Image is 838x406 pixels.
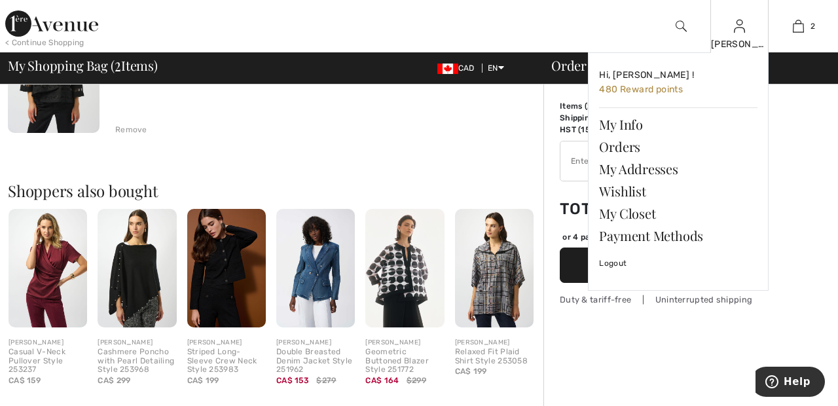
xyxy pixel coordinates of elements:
td: Shipping [560,112,631,124]
div: [PERSON_NAME] [98,338,176,348]
a: 2 [769,18,827,34]
img: Relaxed Fit Plaid Shirt Style 253058 [455,209,534,327]
span: Hi, [PERSON_NAME] ! [599,69,694,81]
div: [PERSON_NAME] [365,338,444,348]
span: CA$ 199 [455,367,487,376]
h2: Shoppers also bought [8,183,543,198]
div: Casual V-Neck Pullover Style 253237 [9,348,87,375]
div: Duty & tariff-free | Uninterrupted shipping [560,293,756,306]
img: Striped Long-Sleeve Crew Neck Style 253983 [187,209,266,327]
div: [PERSON_NAME] [187,338,266,348]
a: Hi, [PERSON_NAME] ! 480 Reward points [599,64,757,102]
img: search the website [676,18,687,34]
span: 2 [811,20,815,32]
div: or 4 payments ofCA$ 148.93withSezzle Click to learn more about Sezzle [560,231,756,248]
div: [PERSON_NAME] [9,338,87,348]
button: Proceed to Summary [560,248,756,283]
span: 480 Reward points [599,84,683,95]
a: Sign In [734,20,745,32]
img: Double Breasted Denim Jacket Style 251962 [276,209,355,327]
img: 1ère Avenue [5,10,98,37]
span: CA$ 164 [365,376,399,385]
a: Payment Methods [599,225,757,247]
img: Cashmere Poncho with Pearl Detailing Style 253968 [98,209,176,327]
img: My Info [734,18,745,34]
td: Total [560,187,631,231]
div: Order Summary [536,59,830,72]
span: $279 [316,375,336,386]
a: Orders [599,136,757,158]
div: Double Breasted Denim Jacket Style 251962 [276,348,355,375]
div: [PERSON_NAME] [276,338,355,348]
span: CA$ 299 [98,376,130,385]
div: or 4 payments of with [562,231,756,243]
span: CA$ 153 [276,376,309,385]
td: HST (15%) [560,124,631,136]
img: Geometric Buttoned Blazer Style 251772 [365,209,444,327]
span: $299 [407,375,426,386]
iframe: Opens a widget where you can find more information [756,367,825,399]
img: My Bag [793,18,804,34]
a: Logout [599,247,757,280]
span: EN [488,64,504,73]
div: [PERSON_NAME] [711,37,769,51]
span: My Shopping Bag ( Items) [8,59,158,72]
img: Canadian Dollar [437,64,458,74]
span: CA$ 199 [187,376,219,385]
span: 2 [115,56,121,73]
td: Items ( ) [560,100,631,112]
div: Geometric Buttoned Blazer Style 251772 [365,348,444,375]
span: CA$ 159 [9,376,41,385]
a: My Closet [599,202,757,225]
input: Promo code [560,141,720,181]
a: My Addresses [599,158,757,180]
div: Remove [115,124,147,136]
a: My Info [599,113,757,136]
span: CAD [437,64,480,73]
div: < Continue Shopping [5,37,84,48]
div: [PERSON_NAME] [455,338,534,348]
a: Wishlist [599,180,757,202]
div: Striped Long-Sleeve Crew Neck Style 253983 [187,348,266,375]
div: Relaxed Fit Plaid Shirt Style 253058 [455,348,534,366]
div: Cashmere Poncho with Pearl Detailing Style 253968 [98,348,176,375]
img: Casual V-Neck Pullover Style 253237 [9,209,87,327]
